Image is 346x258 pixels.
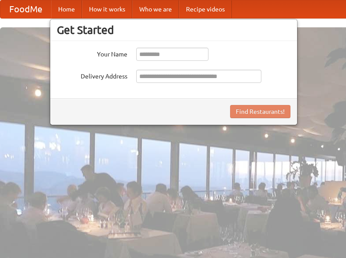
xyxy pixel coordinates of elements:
[57,23,290,37] h3: Get Started
[51,0,82,18] a: Home
[179,0,232,18] a: Recipe videos
[0,0,51,18] a: FoodMe
[230,105,290,118] button: Find Restaurants!
[57,48,127,59] label: Your Name
[82,0,132,18] a: How it works
[57,70,127,81] label: Delivery Address
[132,0,179,18] a: Who we are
